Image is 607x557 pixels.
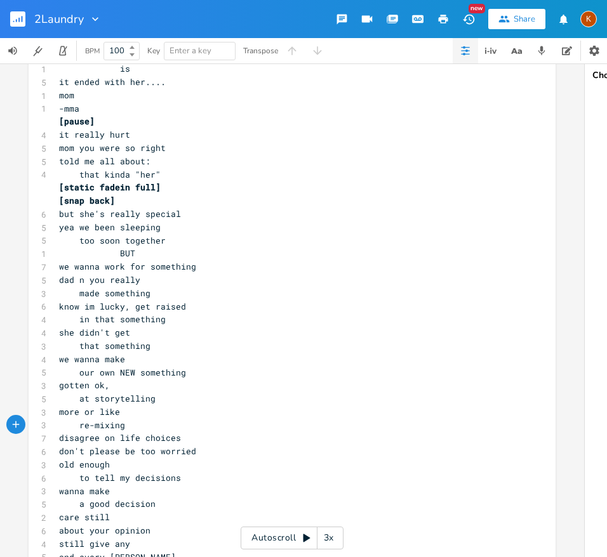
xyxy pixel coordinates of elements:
span: a good decision [59,498,156,509]
div: New [469,4,485,13]
span: but she's really special [59,208,181,220]
div: Key [147,47,160,55]
span: we wanna make [59,353,125,365]
span: more or like [59,406,120,417]
button: K [580,4,597,34]
span: yea we been sleeping [59,221,161,233]
div: Share [514,13,535,25]
span: Enter a key [170,45,211,56]
div: Autoscroll [241,527,344,549]
span: made something [59,287,150,299]
span: [pause] [59,115,95,127]
span: -mma [59,103,79,114]
span: old enough [59,459,110,470]
span: still give any [59,538,130,549]
span: dad n you really [59,274,140,285]
span: disagree on life choices [59,432,181,443]
button: New [456,8,481,30]
span: too soon together [59,235,166,246]
span: about your opinion [59,525,150,536]
span: mom [59,89,74,101]
span: BUT [59,247,135,259]
span: at storytelling [59,393,156,404]
span: in that something [59,313,166,325]
span: mom you were so right [59,142,166,154]
span: she didn't get [59,327,130,338]
span: our own NEW something [59,367,186,378]
span: told me all about: [59,155,150,167]
span: that kinda "her" [59,169,161,180]
span: 2Laundry [34,13,84,25]
div: 3x [317,527,340,549]
span: to tell my decisions [59,472,181,483]
span: it ended with her.... [59,76,166,88]
div: Kat [580,11,597,27]
span: care still [59,511,110,523]
span: know im lucky, get raised [59,301,186,312]
span: don't please be too worried [59,445,196,457]
span: wanna make [59,485,110,497]
div: BPM [85,48,100,55]
span: [snap back] [59,195,115,206]
div: Transpose [243,47,278,55]
span: is [59,63,130,74]
span: re-mixing [59,419,125,431]
span: we wanna work for something [59,261,196,272]
span: it really hurt [59,129,130,140]
button: Share [488,9,545,29]
span: that something [59,340,150,351]
span: gotten ok, [59,379,110,391]
span: [static fadein full] [59,181,161,193]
